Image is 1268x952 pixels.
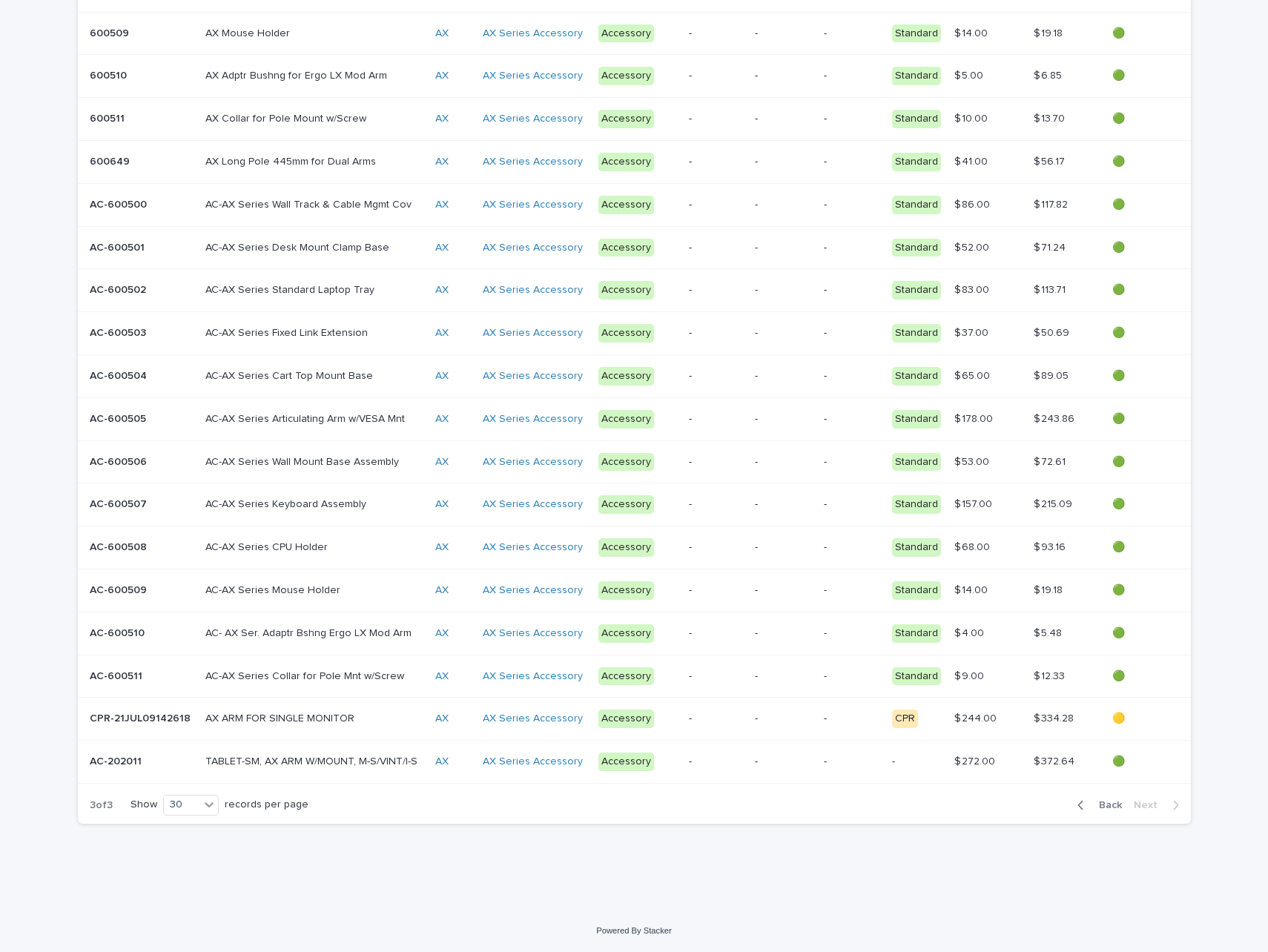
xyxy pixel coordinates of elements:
p: AC-600510 [90,624,148,640]
div: Standard [892,24,941,43]
p: - [824,370,880,383]
a: AX [435,70,449,82]
p: - [755,113,812,125]
a: AX [435,584,449,597]
a: AX [435,327,449,340]
div: Standard [892,453,941,472]
p: $ 113.71 [1034,281,1069,297]
p: 🟢 [1112,756,1166,768]
p: 🟢 [1112,541,1166,554]
div: Standard [892,410,941,429]
p: 🟢 [1112,498,1166,511]
p: - [689,113,744,125]
p: - [824,456,880,469]
p: $ 6.85 [1034,67,1065,82]
p: AC-AX Series Keyboard Assembly [205,495,369,511]
tr: AC-600511AC-600511 AC-AX Series Collar for Pole Mnt w/ScrewAC-AX Series Collar for Pole Mnt w/Scr... [78,655,1191,698]
p: - [824,327,880,340]
p: - [755,327,812,340]
tr: 600510600510 AX Adptr Bushng for Ergo LX Mod ArmAX Adptr Bushng for Ergo LX Mod Arm AX AX Series ... [78,55,1191,98]
a: AX Series Accessory [483,627,583,640]
p: AC-AX Series CPU Holder [205,538,331,554]
tr: AC-600510AC-600510 AC- AX Ser. Adaptr Bshng Ergo LX Mod ArmAC- AX Ser. Adaptr Bshng Ergo LX Mod A... [78,612,1191,655]
p: $ 334.28 [1034,710,1077,725]
div: Standard [892,495,941,514]
tr: 600509600509 AX Mouse HolderAX Mouse Holder AX AX Series Accessory Accessory---Standard$ 14.00$ 1... [78,12,1191,55]
p: $ 37.00 [954,324,991,340]
tr: CPR-21JUL09142618CPR-21JUL09142618 AX ARM FOR SINGLE MONITORAX ARM FOR SINGLE MONITOR AX AX Serie... [78,698,1191,741]
p: - [689,27,744,40]
div: Accessory [598,710,654,728]
a: AX Series Accessory [483,498,583,511]
p: $ 157.00 [954,495,995,511]
p: AC-AX Series Fixed Link Extension [205,324,371,340]
p: - [824,756,880,768]
p: - [689,627,744,640]
a: AX [435,713,449,725]
p: $ 19.18 [1034,581,1066,597]
p: - [689,242,744,254]
p: - [824,413,880,426]
p: AC-600500 [90,196,150,211]
span: Next [1134,800,1166,810]
a: AX Series Accessory [483,242,583,254]
tr: AC-202011AC-202011 TABLET-SM, AX ARM W/MOUNT, M-S/VINT/I-STABLET-SM, AX ARM W/MOUNT, M-S/VINT/I-S... [78,741,1191,784]
p: $ 19.18 [1034,24,1066,40]
a: AX Series Accessory [483,70,583,82]
a: AX Series Accessory [483,284,583,297]
p: $ 53.00 [954,453,992,469]
p: - [755,756,812,768]
p: - [689,70,744,82]
p: 🟢 [1112,242,1166,254]
div: Accessory [598,67,654,85]
p: - [689,756,744,768]
tr: AC-600505AC-600505 AC-AX Series Articulating Arm w/VESA MntAC-AX Series Articulating Arm w/VESA M... [78,397,1191,440]
p: $ 41.00 [954,153,991,168]
a: AX Series Accessory [483,670,583,683]
p: $ 243.86 [1034,410,1077,426]
a: AX [435,199,449,211]
div: Accessory [598,239,654,257]
p: - [824,242,880,254]
tr: AC-600504AC-600504 AC-AX Series Cart Top Mount BaseAC-AX Series Cart Top Mount Base AX AX Series ... [78,354,1191,397]
p: $ 10.00 [954,110,991,125]
a: AX Series Accessory [483,199,583,211]
tr: AC-600500AC-600500 AC-AX Series Wall Track & Cable Mgmt CovAC-AX Series Wall Track & Cable Mgmt C... [78,183,1191,226]
p: - [824,670,880,683]
div: Accessory [598,624,654,643]
div: Standard [892,153,941,171]
p: - [755,713,812,725]
p: $ 178.00 [954,410,996,426]
a: AX Series Accessory [483,756,583,768]
div: Standard [892,110,941,128]
p: - [755,456,812,469]
p: - [689,327,744,340]
p: Show [131,799,157,811]
p: $ 72.61 [1034,453,1069,469]
p: $ 372.64 [1034,753,1077,768]
p: AC-202011 [90,753,145,768]
p: 🟢 [1112,584,1166,597]
p: - [755,199,812,211]
p: - [824,284,880,297]
div: Accessory [598,753,654,771]
p: AC-600503 [90,324,149,340]
div: Standard [892,581,941,600]
div: Accessory [598,667,654,686]
a: AX [435,627,449,640]
p: $ 93.16 [1034,538,1069,554]
p: - [755,670,812,683]
p: - [689,284,744,297]
a: AX [435,498,449,511]
p: AC-600509 [90,581,150,597]
p: AC-600504 [90,367,150,383]
p: - [755,70,812,82]
p: 600511 [90,110,128,125]
p: - [755,627,812,640]
p: - [824,627,880,640]
div: Standard [892,239,941,257]
tr: AC-600509AC-600509 AC-AX Series Mouse HolderAC-AX Series Mouse Holder AX AX Series Accessory Acce... [78,569,1191,612]
p: 🟢 [1112,413,1166,426]
a: AX [435,541,449,554]
p: AC-600502 [90,281,149,297]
